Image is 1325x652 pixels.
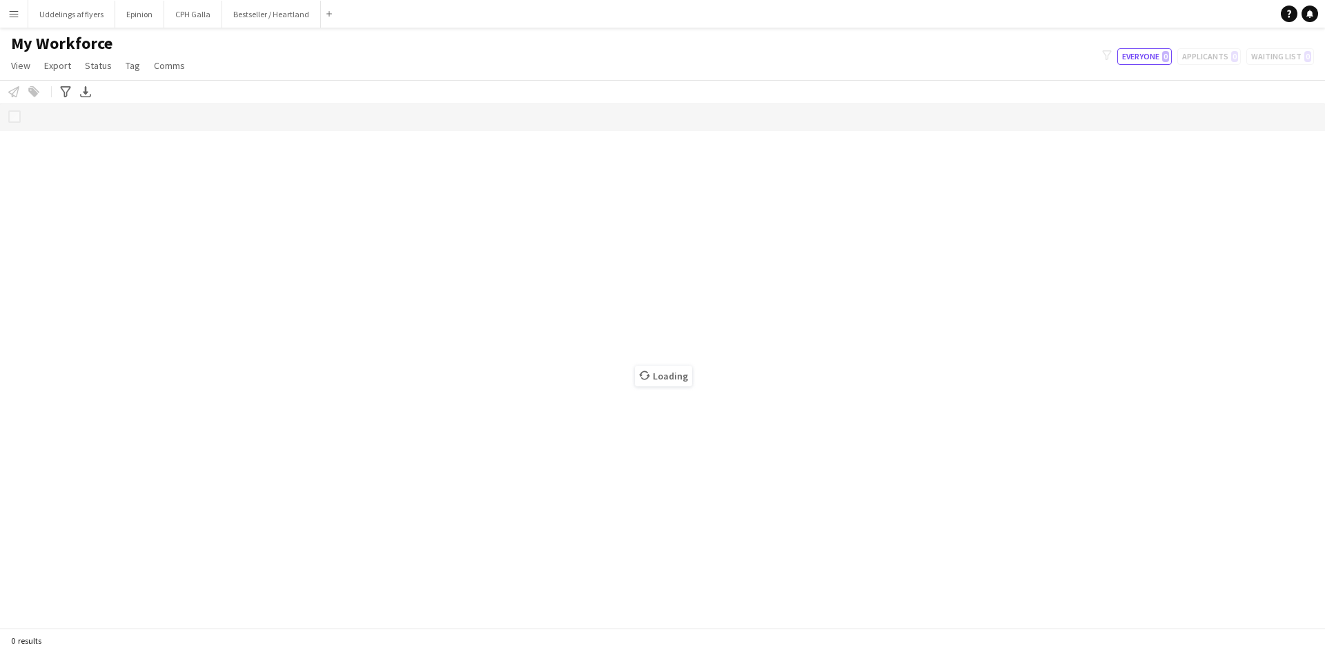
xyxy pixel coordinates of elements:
span: Tag [126,59,140,72]
span: My Workforce [11,33,112,54]
span: Status [85,59,112,72]
span: Comms [154,59,185,72]
button: Bestseller / Heartland [222,1,321,28]
span: Export [44,59,71,72]
button: Uddelings af flyers [28,1,115,28]
a: Export [39,57,77,75]
a: Comms [148,57,190,75]
app-action-btn: Advanced filters [57,83,74,100]
span: Loading [635,366,692,386]
button: CPH Galla [164,1,222,28]
a: Tag [120,57,146,75]
a: View [6,57,36,75]
app-action-btn: Export XLSX [77,83,94,100]
button: Everyone0 [1117,48,1172,65]
a: Status [79,57,117,75]
span: 0 [1162,51,1169,62]
span: View [11,59,30,72]
button: Epinion [115,1,164,28]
